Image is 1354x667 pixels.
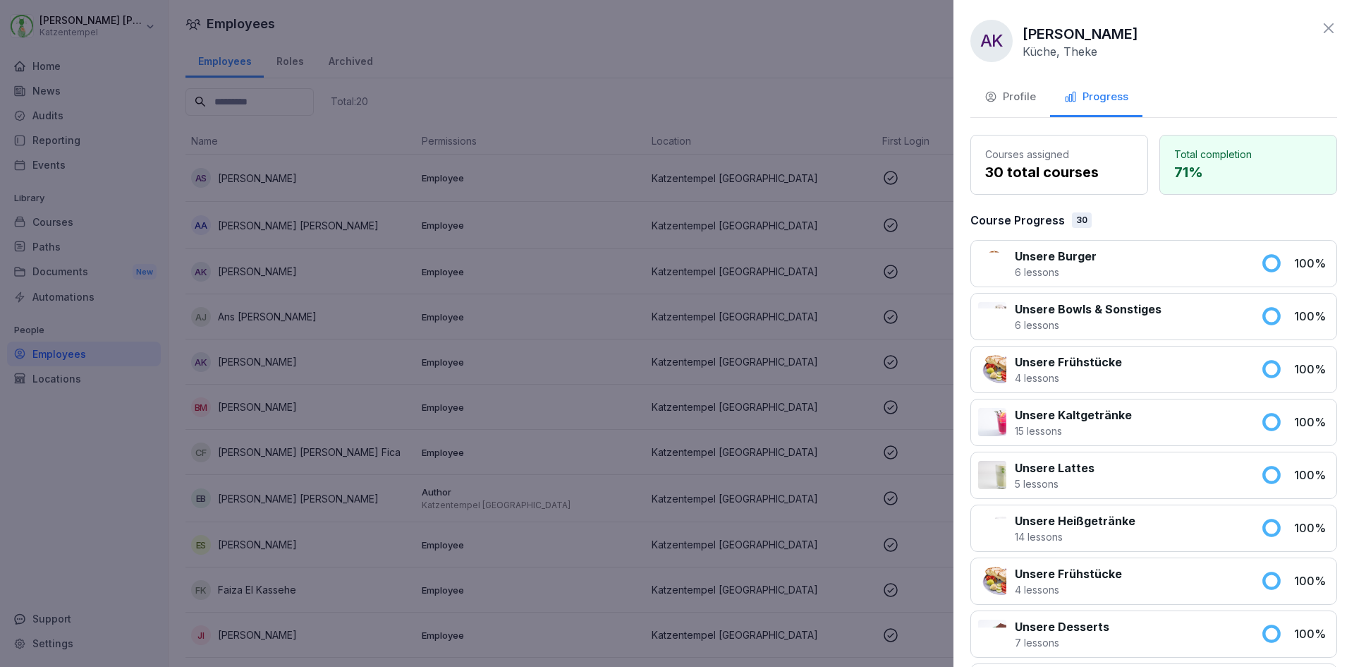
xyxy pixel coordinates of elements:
p: 100 % [1294,572,1329,589]
div: Progress [1064,89,1128,105]
p: 4 lessons [1015,582,1122,597]
p: Unsere Burger [1015,248,1097,265]
p: 6 lessons [1015,318,1161,332]
div: AK [970,20,1013,62]
p: 71 % [1174,162,1322,183]
p: 100 % [1294,467,1329,483]
p: 4 lessons [1015,371,1122,385]
p: 30 total courses [985,162,1133,183]
p: 6 lessons [1015,265,1097,280]
p: Total completion [1174,147,1322,162]
p: Course Progress [970,212,1065,229]
div: Profile [984,89,1036,105]
p: Unsere Heißgetränke [1015,512,1135,529]
p: Unsere Frühstücke [1015,354,1122,371]
p: Courses assigned [985,147,1133,162]
p: [PERSON_NAME] [1023,23,1138,44]
p: 100 % [1294,308,1329,325]
p: Unsere Kaltgetränke [1015,407,1132,423]
div: 30 [1072,212,1092,228]
p: 14 lessons [1015,529,1135,544]
p: 100 % [1294,255,1329,272]
p: 7 lessons [1015,635,1109,650]
p: Küche, Theke [1023,44,1097,59]
button: Progress [1050,79,1142,117]
p: Unsere Bowls & Sonstiges [1015,301,1161,318]
p: 100 % [1294,625,1329,642]
p: 100 % [1294,414,1329,431]
p: Unsere Lattes [1015,459,1094,476]
p: 15 lessons [1015,423,1132,438]
p: 100 % [1294,361,1329,378]
p: 5 lessons [1015,476,1094,491]
p: 100 % [1294,519,1329,536]
button: Profile [970,79,1050,117]
p: Unsere Frühstücke [1015,565,1122,582]
p: Unsere Desserts [1015,618,1109,635]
